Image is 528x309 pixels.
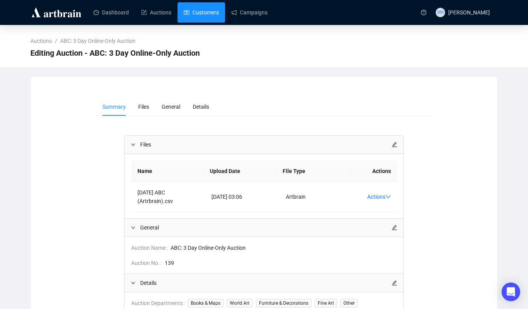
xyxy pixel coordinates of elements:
[340,299,358,307] span: Other
[30,47,200,59] span: Editing Auction - ABC: 3 Day Online-Only Auction
[93,2,129,23] a: Dashboard
[141,2,171,23] a: Auctions
[205,182,280,212] td: [DATE] 03:06
[349,161,397,182] th: Actions
[165,259,398,267] span: 139
[140,140,392,149] span: Files
[437,9,444,15] span: MM
[256,299,312,307] span: Furniture & Decorations
[102,104,126,110] span: Summary
[131,225,136,230] span: expanded
[286,194,306,200] span: Artbrain
[392,280,397,286] span: edit
[59,37,137,45] a: ABC: 3 Day Online-Only Auction
[125,136,404,154] div: Filesedit
[140,223,392,232] span: General
[392,225,397,230] span: edit
[30,6,83,19] img: logo
[125,274,404,292] div: Detailsedit
[421,10,426,15] span: question-circle
[502,283,520,301] div: Open Intercom Messenger
[171,244,398,252] span: ABC: 3 Day Online-Only Auction
[204,161,276,182] th: Upload Date
[125,219,404,237] div: Generaledit
[193,104,209,110] span: Details
[385,194,391,200] span: down
[131,281,136,285] span: expanded
[29,37,53,45] a: Auctions
[231,2,268,23] a: Campaigns
[131,299,188,307] span: Auction Departments
[448,9,490,16] span: [PERSON_NAME]
[392,142,397,147] span: edit
[184,2,219,23] a: Customers
[131,244,171,252] span: Auction Name
[55,37,57,45] li: /
[227,299,253,307] span: World Art
[315,299,337,307] span: Fine Art
[131,161,204,182] th: Name
[367,194,391,200] a: Actions
[162,104,180,110] span: General
[131,259,165,267] span: Auction No.
[140,279,392,287] span: Details
[131,182,206,212] td: [DATE] ABC (Artrbrain).csv
[131,142,136,147] span: expanded
[188,299,224,307] span: Books & Maps
[138,104,149,110] span: Files
[276,161,349,182] th: File Type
